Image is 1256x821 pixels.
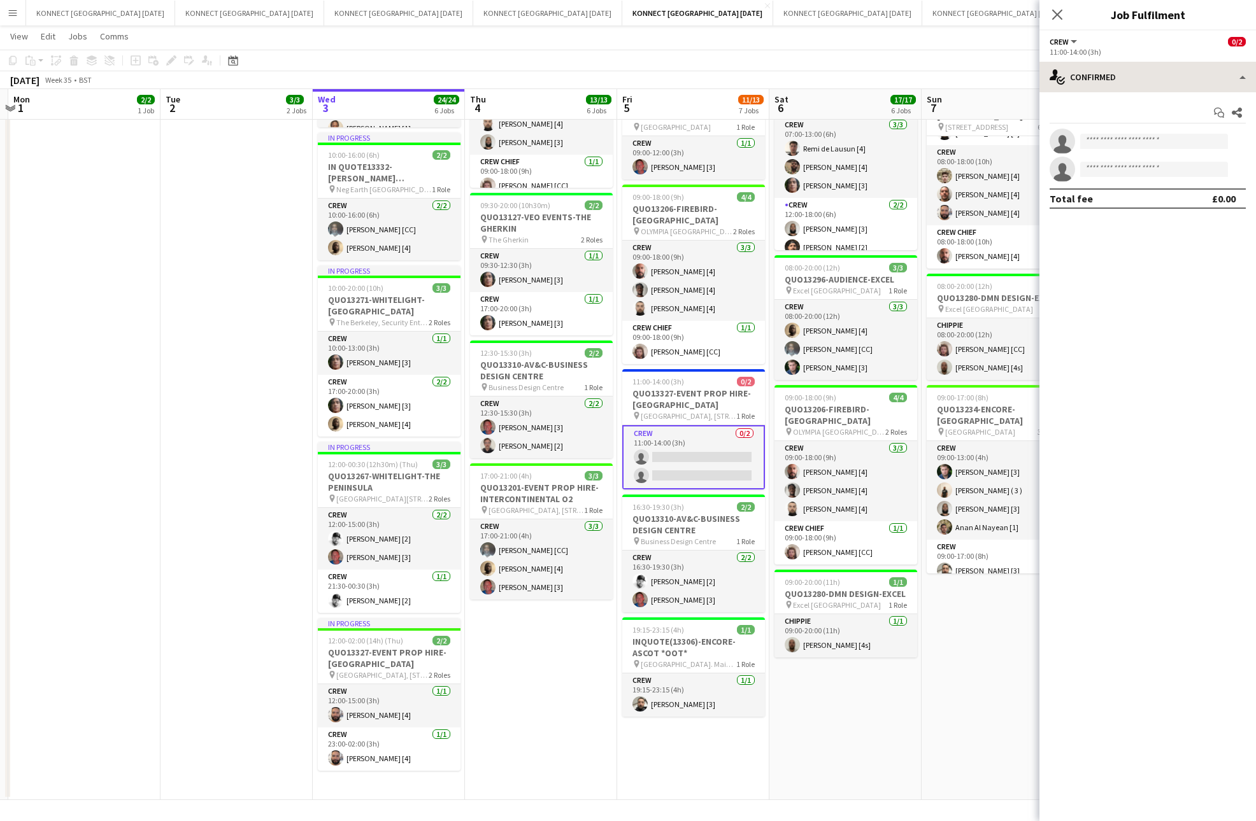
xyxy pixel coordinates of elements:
[641,227,733,236] span: OLYMPIA [GEOGRAPHIC_DATA]
[925,101,942,115] span: 7
[138,106,154,115] div: 1 Job
[95,28,134,45] a: Comms
[68,31,87,42] span: Jobs
[318,618,460,628] div: In progress
[922,1,1071,25] button: KONNECT [GEOGRAPHIC_DATA] [DATE]
[927,225,1069,269] app-card-role: Crew Chief1/108:00-18:00 (10h)[PERSON_NAME] [4]
[632,502,684,512] span: 16:30-19:30 (3h)
[318,265,460,437] div: In progress10:00-20:00 (10h)3/3QUO13271-WHITELIGHT-[GEOGRAPHIC_DATA] The Berkeley, Security Entra...
[41,31,55,42] span: Edit
[470,463,613,600] div: 17:00-21:00 (4h)3/3QUO13201-EVENT PROP HIRE-INTERCONTINENTAL O2 [GEOGRAPHIC_DATA], [STREET_ADDRES...
[468,101,486,115] span: 4
[470,249,613,292] app-card-role: Crew1/109:30-12:30 (3h)[PERSON_NAME] [3]
[100,31,129,42] span: Comms
[622,673,765,717] app-card-role: Crew1/119:15-23:15 (4h)[PERSON_NAME] [3]
[318,94,336,105] span: Wed
[434,95,459,104] span: 24/24
[927,318,1069,380] app-card-role: CHIPPIE2/208:00-20:00 (12h)[PERSON_NAME] [CC][PERSON_NAME] [4s]
[175,1,324,25] button: KONNECT [GEOGRAPHIC_DATA] [DATE]
[632,192,684,202] span: 09:00-18:00 (9h)
[927,540,1069,620] app-card-role: Crew3/309:00-17:00 (8h)[PERSON_NAME] [3]
[429,670,450,680] span: 2 Roles
[328,636,403,645] span: 12:00-02:00 (14h) (Thu)
[774,94,789,105] span: Sat
[622,321,765,364] app-card-role: Crew Chief1/109:00-18:00 (9h)[PERSON_NAME] [CC]
[584,382,603,392] span: 1 Role
[318,727,460,771] app-card-role: Crew1/123:00-02:00 (3h)[PERSON_NAME] [4]
[1050,47,1246,57] div: 11:00-14:00 (3h)
[318,618,460,771] app-job-card: In progress12:00-02:00 (14h) (Thu)2/2QUO13327-EVENT PROP HIRE-[GEOGRAPHIC_DATA] [GEOGRAPHIC_DATA]...
[318,442,460,452] div: In progress
[1050,37,1069,46] span: Crew
[927,80,1069,269] div: 08:00-18:00 (10h)16/22QUO13231-ENCORE-[GEOGRAPHIC_DATA] [STREET_ADDRESS]6 Roles Crew Chief1/108:0...
[1039,62,1256,92] div: Confirmed
[470,193,613,335] app-job-card: 09:30-20:00 (10h30m)2/2QUO13127-VEO EVENTS-THE GHERKIN The Gherkin2 RolesCrew1/109:30-12:30 (3h)[...
[586,95,611,104] span: 13/13
[328,283,383,293] span: 10:00-20:00 (10h)
[888,286,907,295] span: 1 Role
[318,470,460,493] h3: QUO13267-WHITELIGHT-THE PENINSULA
[641,411,736,421] span: [GEOGRAPHIC_DATA], [STREET_ADDRESS]
[480,471,532,481] span: 17:00-21:00 (4h)
[432,150,450,160] span: 2/2
[620,101,632,115] span: 5
[318,161,460,184] h3: IN QUOTE13332-[PERSON_NAME] TOWERS/BRILLIANT STAGES-NEG EARTH [GEOGRAPHIC_DATA]
[774,441,917,521] app-card-role: Crew3/309:00-18:00 (9h)[PERSON_NAME] [4][PERSON_NAME] [4][PERSON_NAME] [4]
[318,570,460,613] app-card-role: Crew1/121:30-00:30 (3h)[PERSON_NAME] [2]
[622,495,765,612] app-job-card: 16:30-19:30 (3h)2/2QUO13310-AV&C-BUSINESS DESIGN CENTRE Business Design Centre1 RoleCrew2/216:30-...
[336,670,429,680] span: [GEOGRAPHIC_DATA], [STREET_ADDRESS]
[318,132,460,260] app-job-card: In progress10:00-16:00 (6h)2/2IN QUOTE13332-[PERSON_NAME] TOWERS/BRILLIANT STAGES-NEG EARTH [GEOG...
[736,411,755,421] span: 1 Role
[622,94,632,105] span: Fri
[793,286,881,295] span: Excel [GEOGRAPHIC_DATA]
[889,393,907,402] span: 4/4
[738,95,764,104] span: 11/13
[927,94,942,105] span: Sun
[641,122,711,132] span: [GEOGRAPHIC_DATA]
[927,403,1069,426] h3: QUO13234-ENCORE-[GEOGRAPHIC_DATA]
[945,122,1008,132] span: [STREET_ADDRESS]
[470,155,613,198] app-card-role: Crew Chief1/109:00-18:00 (9h)[PERSON_NAME] [CC]
[36,28,61,45] a: Edit
[470,292,613,335] app-card-role: Crew1/117:00-20:00 (3h)[PERSON_NAME] [3]
[79,75,92,85] div: BST
[641,537,716,546] span: Business Design Centre
[622,185,765,364] div: 09:00-18:00 (9h)4/4QUO13206-FIREBIRD-[GEOGRAPHIC_DATA] OLYMPIA [GEOGRAPHIC_DATA]2 RolesCrew3/309:...
[774,570,917,657] app-job-card: 09:00-20:00 (11h)1/1QUO13280-DMN DESIGN-EXCEL Excel [GEOGRAPHIC_DATA]1 RoleCHIPPIE1/109:00-20:00 ...
[889,577,907,587] span: 1/1
[793,427,885,437] span: OLYMPIA [GEOGRAPHIC_DATA]
[622,617,765,717] div: 19:15-23:15 (4h)1/1INQUOTE(13306)-ENCORE-ASCOT *OOT* [GEOGRAPHIC_DATA]. Main grandstand1 RoleCrew...
[470,340,613,458] app-job-card: 12:30-15:30 (3h)2/2QUO13310-AV&C-BUSINESS DESIGN CENTRE Business Design Centre1 RoleCrew2/212:30-...
[737,377,755,386] span: 0/2
[470,482,613,505] h3: QUO13201-EVENT PROP HIRE-INTERCONTINENTAL O2
[318,265,460,276] div: In progress
[584,505,603,515] span: 1 Role
[736,122,755,132] span: 1 Role
[774,274,917,285] h3: QUO13296-AUDIENCE-EXCEL
[774,198,917,260] app-card-role: Crew2/212:00-18:00 (6h)[PERSON_NAME] [3][PERSON_NAME] [2]
[470,359,613,382] h3: QUO13310-AV&C-BUSINESS DESIGN CENTRE
[585,348,603,358] span: 2/2
[927,441,1069,540] app-card-role: Crew4/409:00-13:00 (4h)[PERSON_NAME] [3][PERSON_NAME] ( 3 )[PERSON_NAME] [3]Anan Al Nayean [1]
[11,101,30,115] span: 1
[318,647,460,670] h3: QUO13327-EVENT PROP HIRE-[GEOGRAPHIC_DATA]
[937,393,988,402] span: 09:00-17:00 (8h)
[489,505,584,515] span: [GEOGRAPHIC_DATA], [STREET_ADDRESS]
[773,101,789,115] span: 6
[622,241,765,321] app-card-role: Crew3/309:00-18:00 (9h)[PERSON_NAME] [4][PERSON_NAME] [4][PERSON_NAME] [4]
[927,274,1069,380] app-job-card: 08:00-20:00 (12h)2/2QUO13280-DMN DESIGN-EXCEL Excel [GEOGRAPHIC_DATA]1 RoleCHIPPIE2/208:00-20:00 ...
[286,95,304,104] span: 3/3
[774,385,917,565] app-job-card: 09:00-18:00 (9h)4/4QUO13206-FIREBIRD-[GEOGRAPHIC_DATA] OLYMPIA [GEOGRAPHIC_DATA]2 RolesCrew3/309:...
[739,106,763,115] div: 7 Jobs
[489,235,529,244] span: The Gherkin
[1038,427,1059,437] span: 3 Roles
[429,318,450,327] span: 2 Roles
[774,62,917,250] app-job-card: 07:00-23:00 (16h)7/7IN QUO(13257)-[PERSON_NAME]-EMERGE EAST Emerge East Barking [GEOGRAPHIC_DATA]...
[632,377,684,386] span: 11:00-14:00 (3h)
[318,508,460,570] app-card-role: Crew2/212:00-15:00 (3h)[PERSON_NAME] [2][PERSON_NAME] [3]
